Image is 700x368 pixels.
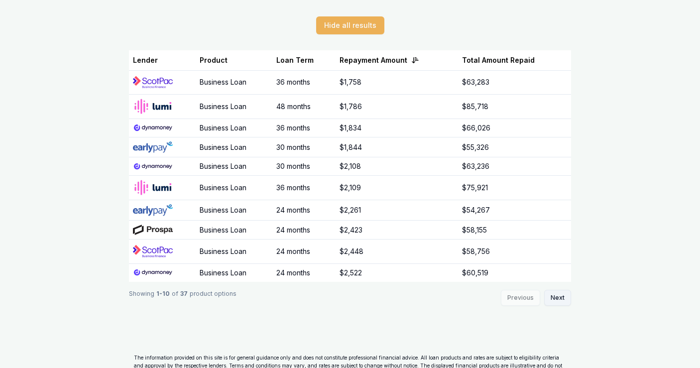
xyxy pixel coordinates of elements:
[156,290,170,306] strong: 1 - 10
[336,176,458,200] td: $2,109
[336,220,458,239] td: $2,423
[272,94,336,119] td: 48 months
[276,55,332,65] div: Loan Term
[133,99,173,115] img: Lumi
[462,55,535,65] div: Total Amount Repaid
[272,263,336,282] td: 24 months
[336,157,458,176] td: $2,108
[458,137,571,157] td: $55,326
[272,119,336,137] td: 36 months
[196,200,272,220] td: Business Loan
[272,220,336,239] td: 24 months
[336,70,458,94] td: $1,758
[133,55,192,65] div: Lender
[272,70,336,94] td: 36 months
[272,137,336,157] td: 30 months
[458,263,571,282] td: $60,519
[340,55,407,65] div: Repayment Amount
[336,200,458,220] td: $2,261
[133,75,173,90] img: ScotPac
[180,290,188,306] strong: 37
[272,176,336,200] td: 36 months
[133,180,173,196] img: Lumi
[458,200,571,220] td: $54,267
[196,137,272,157] td: Business Loan
[133,141,173,153] img: Earlypay
[129,290,236,306] div: Showing of product options
[133,269,173,276] img: Dynamoney
[196,240,272,263] td: Business Loan
[458,119,571,137] td: $66,026
[133,225,173,235] img: Prospa
[336,119,458,137] td: $1,834
[336,137,458,157] td: $1,844
[272,240,336,263] td: 24 months
[196,70,272,94] td: Business Loan
[458,220,571,239] td: $58,155
[133,124,173,131] img: Dynamoney
[196,157,272,176] td: Business Loan
[196,94,272,119] td: Business Loan
[272,157,336,176] td: 30 months
[458,157,571,176] td: $63,236
[196,220,272,239] td: Business Loan
[200,55,268,65] div: Product
[458,240,571,263] td: $58,756
[544,290,571,306] button: Next
[458,176,571,200] td: $75,921
[196,263,272,282] td: Business Loan
[196,119,272,137] td: Business Loan
[316,16,384,34] button: Hide all results
[336,240,458,263] td: $2,448
[336,263,458,282] td: $2,522
[196,176,272,200] td: Business Loan
[458,70,571,94] td: $63,283
[272,200,336,220] td: 24 months
[458,94,571,119] td: $85,718
[133,204,173,216] img: Earlypay
[336,94,458,119] td: $1,786
[133,244,173,259] img: ScotPac
[133,163,173,170] img: Dynamoney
